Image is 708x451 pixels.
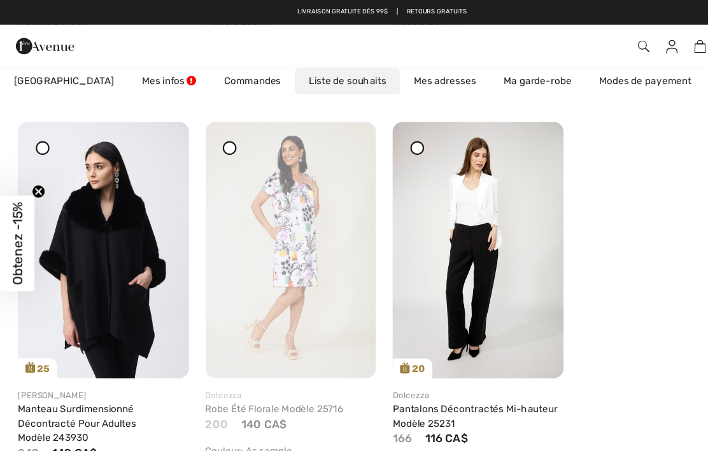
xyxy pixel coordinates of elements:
span: 140 CA$ [223,387,265,399]
img: Menu [678,37,691,50]
a: Liste de souhaits [273,63,371,87]
a: Modes de payement [542,63,653,87]
a: Robe Été Florale Modèle 25716 [190,373,318,384]
img: dolcezza-dresses-jumpsuits-as-sample_25716_1_b738_search.jpg [190,113,349,350]
a: Livraison gratuite dès 99$ [276,6,360,15]
img: 1ère Avenue [15,30,69,55]
span: | [367,6,369,15]
span: Obtenez -15% [9,187,24,264]
a: 1ère Avenue [15,36,69,48]
a: Commandes [195,63,273,87]
span: 149 CA$ [48,413,90,426]
div: Dolcezza [190,361,349,372]
img: joseph-ribkoff-sweaters-cardigans-black_243930_5_0124_search.jpg [17,113,175,350]
a: Retours gratuits [376,6,432,15]
a: 1 [643,35,661,50]
img: dolcezza-pants-black_660925231a_1_f056_search.jpg [364,113,522,350]
img: Recherche [591,38,602,48]
img: Mes infos [617,37,628,50]
a: Ma garde-robe [454,63,542,87]
span: 200 [190,387,211,399]
div: Dolcezza [364,361,522,372]
p: Cet article n'est plus disponible [190,434,349,448]
a: 20 [364,113,522,350]
span: 166 [364,400,381,412]
span: 116 CA$ [394,400,434,412]
div: Couleur: Noir [364,424,522,438]
div: Couleur: Noir [17,438,175,451]
a: Mes adresses [371,63,454,87]
a: Pantalons Décontractés Mi-hauteur Modèle 25231 [364,373,516,397]
span: [GEOGRAPHIC_DATA] [13,68,106,82]
img: Panier d'achat [643,37,654,49]
a: Manteau Surdimensionné Décontracté Pour Adultes Modèle 243930 [17,373,126,411]
div: [PERSON_NAME] [17,361,175,372]
a: 25 [17,113,175,350]
span: 249 [17,413,36,426]
button: Close teaser [29,171,42,184]
a: Mes infos [118,63,195,87]
div: Couleur: As sample [190,411,349,424]
span: 1 [657,39,661,49]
